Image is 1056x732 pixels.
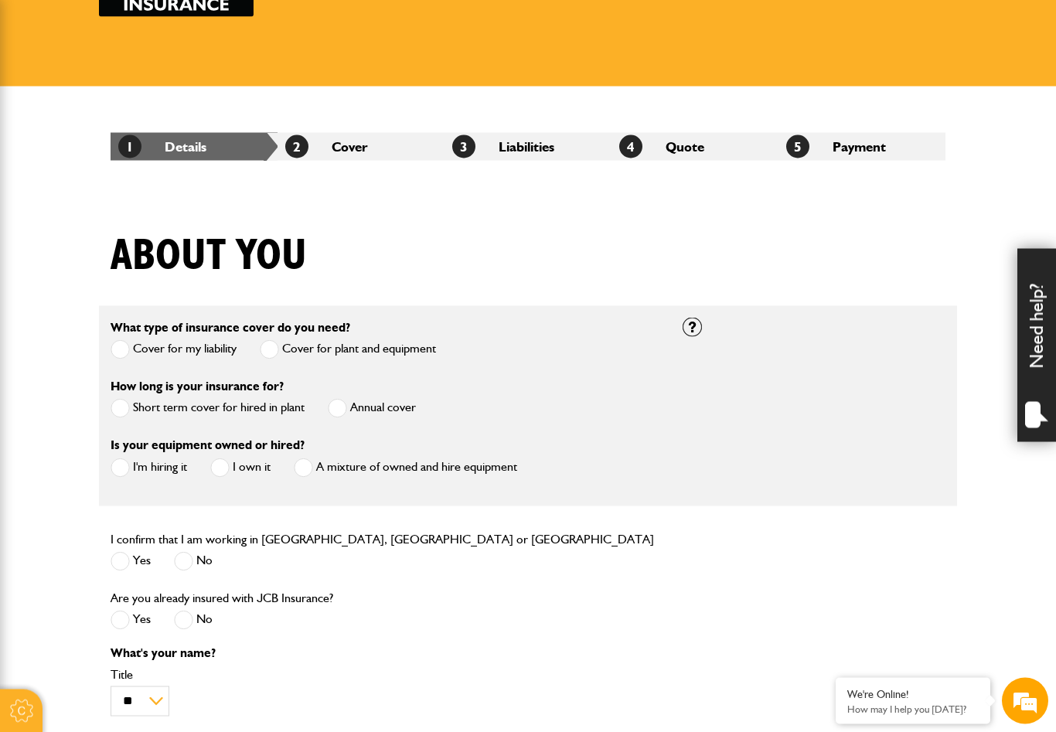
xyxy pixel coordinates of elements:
[111,380,284,393] label: How long is your insurance for?
[1017,249,1056,442] div: Need help?
[778,133,945,161] li: Payment
[328,399,416,418] label: Annual cover
[111,647,659,659] p: What's your name?
[210,458,271,478] label: I own it
[174,552,213,571] label: No
[118,135,141,158] span: 1
[111,552,151,571] label: Yes
[452,135,475,158] span: 3
[786,135,809,158] span: 5
[111,340,237,359] label: Cover for my liability
[111,399,305,418] label: Short term cover for hired in plant
[611,133,778,161] li: Quote
[111,458,187,478] label: I'm hiring it
[111,611,151,630] label: Yes
[285,135,308,158] span: 2
[619,135,642,158] span: 4
[111,133,278,161] li: Details
[847,688,979,701] div: We're Online!
[847,703,979,715] p: How may I help you today?
[278,133,445,161] li: Cover
[111,669,659,681] label: Title
[111,322,350,334] label: What type of insurance cover do you need?
[111,439,305,451] label: Is your equipment owned or hired?
[260,340,436,359] label: Cover for plant and equipment
[445,133,611,161] li: Liabilities
[111,533,654,546] label: I confirm that I am working in [GEOGRAPHIC_DATA], [GEOGRAPHIC_DATA] or [GEOGRAPHIC_DATA]
[111,230,307,282] h1: About you
[294,458,517,478] label: A mixture of owned and hire equipment
[174,611,213,630] label: No
[111,592,333,604] label: Are you already insured with JCB Insurance?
